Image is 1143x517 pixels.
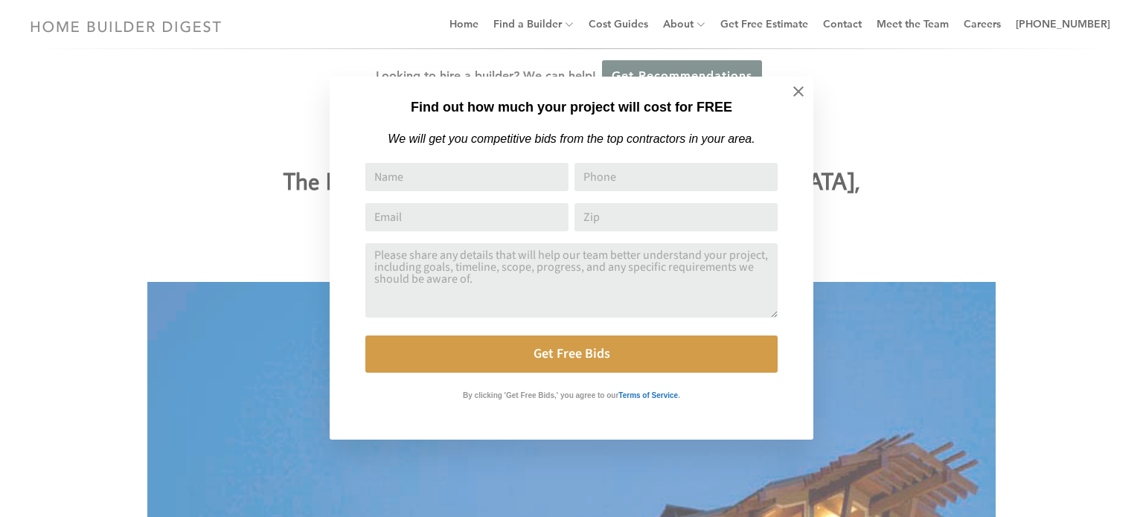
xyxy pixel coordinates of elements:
[365,243,778,318] textarea: Comment or Message
[678,391,680,399] strong: .
[574,163,778,191] input: Phone
[574,203,778,231] input: Zip
[365,203,569,231] input: Email Address
[365,163,569,191] input: Name
[388,132,755,145] em: We will get you competitive bids from the top contractors in your area.
[365,335,778,373] button: Get Free Bids
[772,65,825,118] button: Close
[618,391,678,399] strong: Terms of Service
[618,388,678,400] a: Terms of Service
[411,100,732,115] strong: Find out how much your project will cost for FREE
[463,391,618,399] strong: By clicking 'Get Free Bids,' you agree to our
